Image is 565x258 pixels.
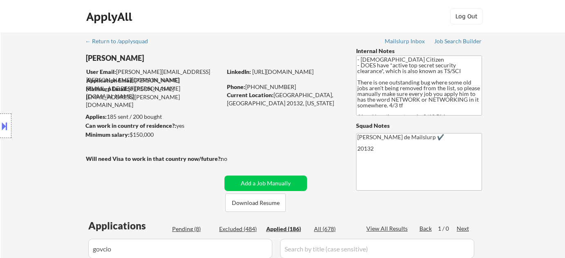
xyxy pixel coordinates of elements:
div: Squad Notes [356,122,482,130]
div: Applied (186) [266,225,307,233]
a: [URL][DOMAIN_NAME] [252,68,314,75]
div: ApplyAll [86,10,135,24]
div: Excluded (484) [219,225,260,233]
a: ← Return to /applysquad [85,38,156,46]
div: Next [457,225,470,233]
div: ← Return to /applysquad [85,38,156,44]
div: Job Search Builder [434,38,482,44]
div: All (678) [314,225,355,233]
button: Add a Job Manually [224,176,307,191]
div: [GEOGRAPHIC_DATA], [GEOGRAPHIC_DATA] 20132, [US_STATE] [227,91,343,107]
div: Applications [88,221,169,231]
strong: Phone: [227,83,245,90]
strong: LinkedIn: [227,68,251,75]
div: Internal Notes [356,47,482,55]
strong: Will need Visa to work in that country now/future?: [86,155,222,162]
div: 1 / 0 [438,225,457,233]
a: Job Search Builder [434,38,482,46]
div: [PERSON_NAME][EMAIL_ADDRESS][PERSON_NAME][DOMAIN_NAME] [86,68,222,84]
strong: Current Location: [227,91,274,98]
div: $150,000 [85,131,222,139]
div: [PERSON_NAME] [86,53,254,63]
div: Mailslurp Inbox [385,38,426,44]
div: [PERSON_NAME][EMAIL_ADDRESS][PERSON_NAME][DOMAIN_NAME] [86,76,222,100]
a: Mailslurp Inbox [385,38,426,46]
button: Download Resume [225,193,286,212]
button: Log Out [450,8,483,24]
div: Pending (8) [172,225,213,233]
div: 185 sent / 200 bought [85,113,222,121]
div: View All Results [366,225,410,233]
div: [PHONE_NUMBER] [227,83,343,91]
div: Back [419,225,433,233]
div: yes [85,122,219,130]
div: no [221,155,244,163]
div: [PERSON_NAME][EMAIL_ADDRESS][PERSON_NAME][DOMAIN_NAME] [86,85,222,109]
